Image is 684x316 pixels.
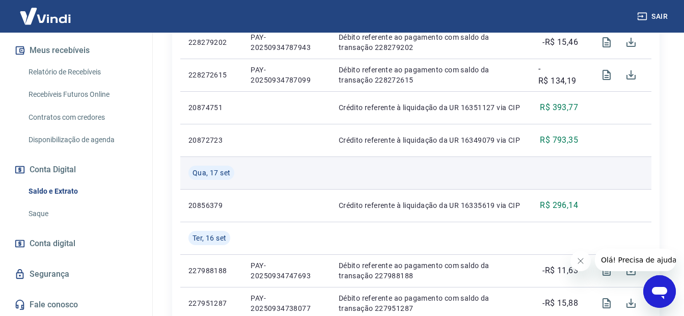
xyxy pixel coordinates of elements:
[24,107,140,128] a: Contratos com credores
[540,199,578,212] p: R$ 296,14
[619,63,643,87] span: Download
[594,30,619,55] span: Visualizar
[339,102,522,113] p: Crédito referente à liquidação da UR 16351127 via CIP
[6,7,86,15] span: Olá! Precisa de ajuda?
[24,129,140,150] a: Disponibilização de agenda
[12,294,140,316] a: Fale conosco
[251,293,322,313] p: PAY-20250934738077
[542,265,578,277] p: -R$ 11,63
[540,101,578,114] p: R$ 393,77
[619,30,643,55] span: Download
[12,263,140,285] a: Segurança
[12,232,140,255] a: Conta digital
[188,135,234,145] p: 20872723
[30,236,75,251] span: Conta digital
[619,291,643,315] span: Download
[542,36,578,48] p: -R$ 15,46
[339,135,522,145] p: Crédito referente à liquidação da UR 16349079 via CIP
[24,181,140,202] a: Saldo e Extrato
[339,65,522,85] p: Débito referente ao pagamento com saldo da transação 228272615
[188,102,234,113] p: 20874751
[595,249,676,271] iframe: Mensagem da empresa
[12,1,78,32] img: Vindi
[339,32,522,52] p: Débito referente ao pagamento com saldo da transação 228279202
[251,65,322,85] p: PAY-20250934787099
[339,260,522,281] p: Débito referente ao pagamento com saldo da transação 227988188
[193,168,230,178] span: Qua, 17 set
[540,134,578,146] p: R$ 793,35
[538,63,578,87] p: -R$ 134,19
[188,200,234,210] p: 20856379
[193,233,226,243] span: Ter, 16 set
[339,293,522,313] p: Débito referente ao pagamento com saldo da transação 227951287
[188,298,234,308] p: 227951287
[251,32,322,52] p: PAY-20250934787943
[643,275,676,308] iframe: Botão para abrir a janela de mensagens
[188,70,234,80] p: 228272615
[12,159,140,181] button: Conta Digital
[339,200,522,210] p: Crédito referente à liquidação da UR 16335619 via CIP
[12,39,140,62] button: Meus recebíveis
[570,251,591,271] iframe: Fechar mensagem
[542,297,578,309] p: -R$ 15,88
[24,203,140,224] a: Saque
[594,63,619,87] span: Visualizar
[24,62,140,83] a: Relatório de Recebíveis
[594,291,619,315] span: Visualizar
[251,260,322,281] p: PAY-20250934747693
[188,37,234,47] p: 228279202
[635,7,672,26] button: Sair
[24,84,140,105] a: Recebíveis Futuros Online
[188,266,234,276] p: 227988188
